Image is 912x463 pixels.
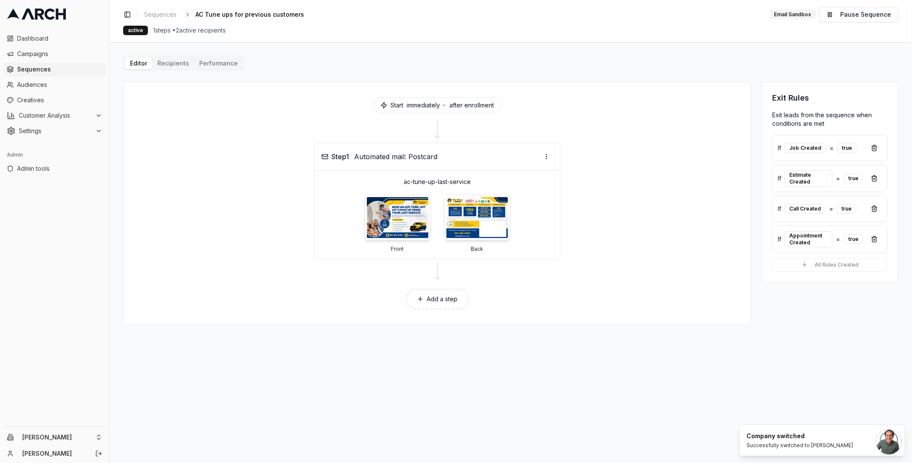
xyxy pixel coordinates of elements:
[373,97,502,113] div: Start after enrollment
[144,10,177,19] span: Sequences
[406,289,469,309] button: Add a step
[194,57,243,69] button: Performance
[772,111,888,128] p: Exit leads from the sequence when conditions are met
[3,109,106,122] button: Customer Analysis
[844,174,863,183] div: true
[123,26,148,35] div: active
[3,124,106,138] button: Settings
[836,174,840,183] span: =
[778,205,781,213] span: If
[778,144,781,152] span: If
[819,7,898,22] button: Pause Sequence
[747,442,853,449] div: Successfully switched to [PERSON_NAME]
[22,433,92,441] span: [PERSON_NAME]
[837,143,857,153] div: true
[3,78,106,92] a: Audiences
[3,430,106,444] button: [PERSON_NAME]
[125,57,152,69] button: Editor
[322,178,553,186] p: ac-tune-up-last-service
[829,205,833,213] span: =
[3,162,106,175] a: Admin tools
[3,93,106,107] a: Creatives
[785,231,832,247] div: Appointment Created
[93,448,105,460] button: Log out
[778,235,781,243] span: If
[837,204,856,214] div: true
[153,26,226,35] span: 1 steps • 2 active recipients
[3,32,106,45] a: Dashboard
[19,111,92,120] span: Customer Analysis
[836,235,840,243] span: =
[19,127,92,135] span: Settings
[3,47,106,61] a: Campaigns
[778,174,781,183] span: If
[829,144,834,152] span: =
[769,10,816,19] div: Email Sandbox
[407,101,446,110] button: immediately
[22,449,86,458] a: [PERSON_NAME]
[3,148,106,162] div: Admin
[152,57,194,69] button: Recipients
[785,143,826,153] div: Job Created
[785,170,832,187] div: Estimate Created
[332,151,349,162] span: Step 1
[446,197,508,238] img: ac-tune-up-last-service - Back
[3,62,106,76] a: Sequences
[785,204,826,214] div: Call Created
[747,432,853,440] div: Company switched
[17,65,102,74] span: Sequences
[354,151,438,162] span: Automated mail: Postcard
[17,80,102,89] span: Audiences
[17,50,102,58] span: Campaigns
[17,96,102,104] span: Creatives
[844,234,863,244] div: true
[195,10,304,19] span: AC Tune ups for previous customers
[471,246,483,252] p: Back
[141,9,318,21] nav: breadcrumb
[772,92,888,104] h3: Exit Rules
[391,246,404,252] p: Front
[367,197,428,238] img: ac-tune-up-last-service - Front
[17,164,102,173] span: Admin tools
[141,9,180,21] a: Sequences
[876,429,902,454] a: Open chat
[17,34,102,43] span: Dashboard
